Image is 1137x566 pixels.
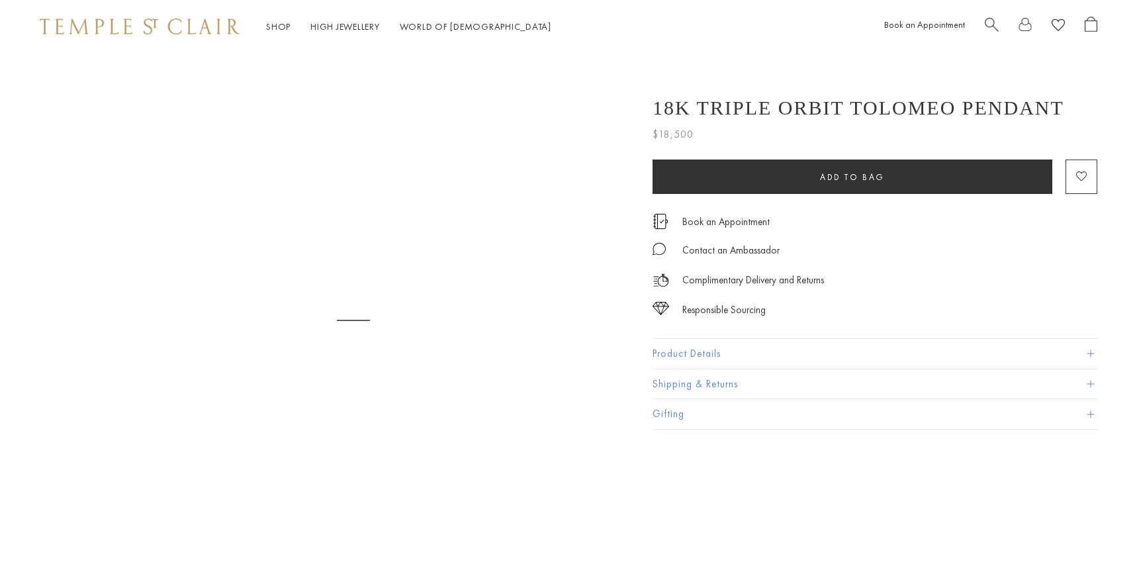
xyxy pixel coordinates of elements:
nav: Main navigation [266,19,551,35]
a: Book an Appointment [884,19,965,30]
button: Add to bag [653,160,1052,194]
div: Contact an Ambassador [682,242,780,259]
img: MessageIcon-01_2.svg [653,242,666,256]
p: Complimentary Delivery and Returns [682,272,824,289]
button: Shipping & Returns [653,369,1097,399]
a: Book an Appointment [682,214,770,229]
a: Search [985,17,999,37]
a: World of [DEMOGRAPHIC_DATA]World of [DEMOGRAPHIC_DATA] [400,21,551,32]
img: icon_appointment.svg [653,214,668,229]
a: Open Shopping Bag [1085,17,1097,37]
button: Gifting [653,399,1097,429]
img: Temple St. Clair [40,19,240,34]
img: icon_sourcing.svg [653,302,669,315]
h1: 18K Triple Orbit Tolomeo Pendant [653,97,1064,119]
button: Product Details [653,339,1097,369]
div: Responsible Sourcing [682,302,766,318]
span: $18,500 [653,126,694,143]
img: icon_delivery.svg [653,272,669,289]
iframe: Gorgias live chat messenger [1071,504,1124,553]
span: Add to bag [820,171,885,183]
a: View Wishlist [1052,17,1065,37]
a: High JewelleryHigh Jewellery [310,21,380,32]
a: ShopShop [266,21,291,32]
